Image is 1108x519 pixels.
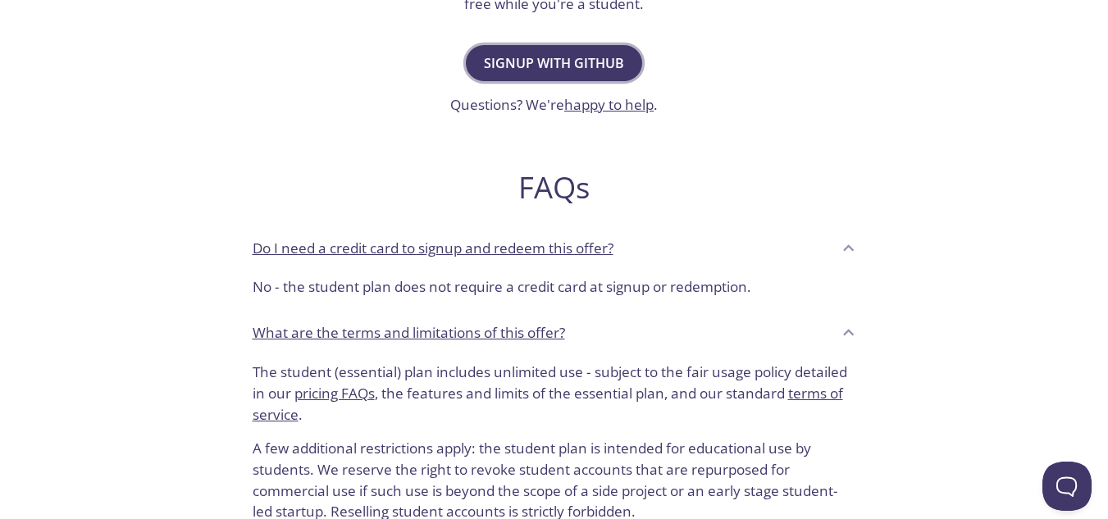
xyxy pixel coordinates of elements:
iframe: Help Scout Beacon - Open [1042,462,1092,511]
h2: FAQs [239,169,869,206]
p: The student (essential) plan includes unlimited use - subject to the fair usage policy detailed i... [253,362,856,425]
button: Signup with GitHub [466,45,642,81]
div: Do I need a credit card to signup and redeem this offer? [239,270,869,311]
h3: Questions? We're . [450,94,658,116]
a: terms of service [253,384,843,424]
div: What are the terms and limitations of this offer? [239,311,869,355]
span: Signup with GitHub [484,52,624,75]
div: Do I need a credit card to signup and redeem this offer? [239,225,869,270]
p: What are the terms and limitations of this offer? [253,322,565,344]
a: happy to help [564,95,654,114]
p: Do I need a credit card to signup and redeem this offer? [253,238,613,259]
p: No - the student plan does not require a credit card at signup or redemption. [253,276,856,298]
a: pricing FAQs [294,384,375,403]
